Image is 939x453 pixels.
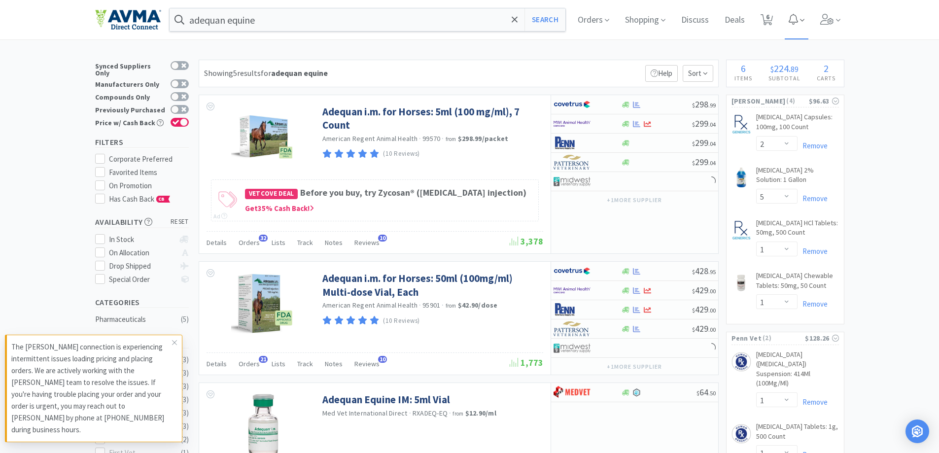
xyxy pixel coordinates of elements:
[692,140,695,147] span: $
[95,92,166,101] div: Compounds Only
[741,62,746,74] span: 6
[809,96,839,106] div: $96.63
[554,341,591,355] img: 4dd14cff54a648ac9e977f0c5da9bc2e_5.png
[554,264,591,279] img: 77fca1acd8b6420a9015268ca798ef17_1.png
[239,238,260,247] span: Orders
[756,166,839,189] a: [MEDICAL_DATA] 2% Solution: 1 Gallon
[325,359,343,368] span: Notes
[791,64,799,74] span: 89
[762,333,805,343] span: ( 2 )
[452,410,463,417] span: from
[95,105,166,113] div: Previously Purchased
[95,297,189,308] h5: Categories
[554,97,591,112] img: 77fca1acd8b6420a9015268ca798ef17_1.png
[554,155,591,170] img: f5e969b455434c6296c6d81ef179fa71_3.png
[297,359,313,368] span: Track
[692,137,716,148] span: 299
[731,424,751,444] img: a8fc67ca34774481a8cf5ede00374bc1_158208.png
[708,268,716,276] span: . 95
[109,260,174,272] div: Drop Shipped
[824,62,829,74] span: 2
[756,271,839,294] a: [MEDICAL_DATA] Chewable Tablets: 50mg, 50 Count
[109,194,171,204] span: Has Cash Back
[458,301,498,310] strong: $42.90 / dose
[798,397,828,407] a: Remove
[798,299,828,309] a: Remove
[727,73,761,83] h4: Items
[109,180,189,192] div: On Promotion
[465,409,496,418] strong: $12.90 / ml
[692,99,716,110] span: 298
[708,287,716,295] span: . 00
[761,64,809,73] div: .
[157,196,167,202] span: CB
[245,189,298,199] span: Vetcove Deal
[449,409,451,418] span: ·
[731,352,751,372] img: 7377a0cdc1fe4fa9923f89b56d4e37db_160118.png
[261,68,328,78] span: for
[181,354,189,366] div: ( 3 )
[731,96,786,106] span: [PERSON_NAME]
[322,393,450,406] a: Adequan Equine IM: 5ml Vial
[419,301,421,310] span: ·
[692,102,695,109] span: $
[213,211,227,221] div: Ad
[554,302,591,317] img: e1133ece90fa4a959c5ae41b0808c578_9.png
[731,333,762,344] span: Penn Vet
[510,236,543,247] span: 3,378
[683,65,713,82] span: Sort
[905,419,929,443] div: Open Intercom Messenger
[204,67,328,80] div: Showing 5 results
[756,218,839,242] a: [MEDICAL_DATA] HCl Tablets: 50mg, 500 Count
[731,220,751,240] img: 96e77631cf404cbda60a415f74cf64d6_579803.jpeg
[322,301,417,310] a: American Regent Animal Health
[207,238,227,247] span: Details
[181,434,189,446] div: ( 2 )
[446,136,456,142] span: from
[297,238,313,247] span: Track
[692,265,716,277] span: 428
[602,360,666,374] button: +1more supplier
[554,385,591,400] img: bdd3c0f4347043b9a893056ed883a29a_120.png
[259,235,268,242] span: 32
[692,118,716,129] span: 299
[442,134,444,143] span: ·
[798,246,828,256] a: Remove
[756,112,839,136] a: [MEDICAL_DATA] Capsules: 100mg, 100 Count
[785,96,808,106] span: ( 4 )
[181,367,189,379] div: ( 3 )
[510,357,543,368] span: 1,773
[692,326,695,333] span: $
[645,65,678,82] p: Help
[798,194,828,203] a: Remove
[554,174,591,189] img: 4dd14cff54a648ac9e977f0c5da9bc2e_5.png
[731,168,751,187] img: aeda740e647747988f6e7575968cba90_173520.jpeg
[677,16,713,25] a: Discuss
[378,356,387,363] span: 10
[322,134,417,143] a: American Regent Animal Health
[181,381,189,392] div: ( 3 )
[692,156,716,168] span: 299
[272,359,285,368] span: Lists
[708,159,716,167] span: . 04
[692,287,695,295] span: $
[245,186,533,200] h4: Before you buy, try Zycosan® ([MEDICAL_DATA] injection)
[731,114,751,134] img: 6fa536812a4a4b99bec4fee2dcf73ddd_518006.jpeg
[109,247,174,259] div: On Allocation
[692,304,716,315] span: 429
[170,8,566,31] input: Search by item, sku, manufacturer, ingredient, size...
[756,422,839,445] a: [MEDICAL_DATA] Tablets: 1g, 500 Count
[554,321,591,336] img: f5e969b455434c6296c6d81ef179fa71_3.png
[708,140,716,147] span: . 04
[383,149,420,159] p: (10 Reviews)
[696,389,699,397] span: $
[95,9,161,30] img: e4e33dab9f054f5782a47901c742baa9_102.png
[442,301,444,310] span: ·
[95,118,166,126] div: Price w/ Cash Back
[708,326,716,333] span: . 00
[383,316,420,326] p: (10 Reviews)
[554,116,591,131] img: f6b2451649754179b5b4e0c70c3f7cb0_2.png
[239,359,260,368] span: Orders
[207,359,227,368] span: Details
[181,407,189,419] div: ( 3 )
